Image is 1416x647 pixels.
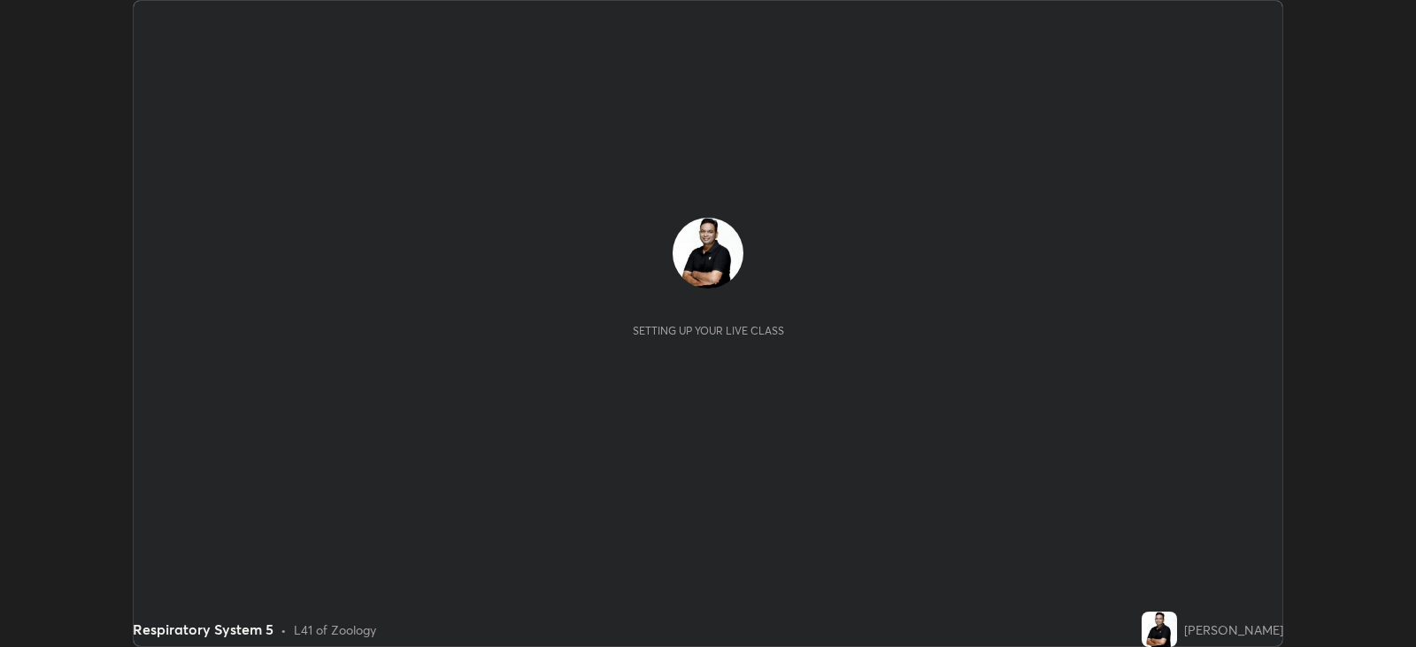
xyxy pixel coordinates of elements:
div: Respiratory System 5 [133,619,273,640]
div: Setting up your live class [633,324,784,337]
img: 5b67bc2738cd4d57a8ec135b31aa2f06.jpg [1142,612,1177,647]
div: • [281,620,287,639]
div: [PERSON_NAME] [1184,620,1283,639]
img: 5b67bc2738cd4d57a8ec135b31aa2f06.jpg [673,218,743,289]
div: L41 of Zoology [294,620,376,639]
